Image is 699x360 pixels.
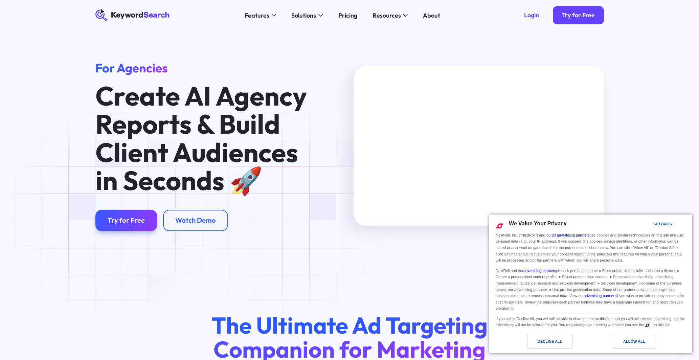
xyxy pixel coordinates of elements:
[509,221,567,226] span: We Value Your Privacy
[494,231,687,264] div: NextRoll, Inc. ("NextRoll") and our use cookies and similar technologies on this site and use per...
[418,9,445,21] a: About
[653,220,672,228] div: Settings
[95,60,167,75] span: For Agencies
[552,233,590,237] a: 20 advertising partners
[623,338,645,345] div: Allow All
[523,269,556,273] a: advertising partners
[641,219,658,231] a: Settings
[493,334,591,352] a: Decline All
[553,6,604,24] a: Try for Free
[494,266,687,312] div: NextRoll and our process personal data to: ● Store and/or access information on a device; ● Creat...
[515,6,548,24] a: Login
[95,210,157,231] a: Try for Free
[373,11,401,20] div: Resources
[95,82,315,195] h1: Create AI Agency Reports & Build Client Audiences in Seconds 🚀
[538,338,562,345] div: Decline All
[591,334,688,352] a: Allow All
[524,12,539,19] div: Login
[494,314,687,329] div: If you select Decline All, you will still be able to view content on this site and you will still...
[108,216,145,224] div: Try for Free
[354,66,604,226] iframe: KeywordSearch Agency Reports
[423,11,440,20] div: About
[175,216,216,224] div: Watch Demo
[584,294,616,298] a: advertising partners
[338,11,357,20] div: Pricing
[291,11,316,20] div: Solutions
[334,9,362,21] a: Pricing
[562,12,595,19] div: Try for Free
[245,11,269,20] div: Features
